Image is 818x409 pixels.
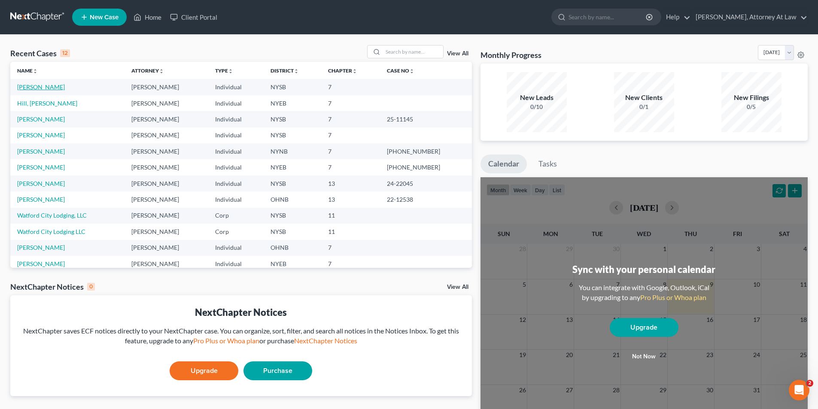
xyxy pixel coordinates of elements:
td: [PHONE_NUMBER] [380,159,472,175]
a: [PERSON_NAME], Attorney At Law [691,9,807,25]
td: 13 [321,176,380,191]
td: Corp [208,224,264,239]
a: Home [129,9,166,25]
div: You can integrate with Google, Outlook, iCal by upgrading to any [575,283,713,303]
a: Tasks [531,155,565,173]
td: NYNB [264,143,321,159]
td: [PERSON_NAME] [125,95,209,111]
td: [PHONE_NUMBER] [380,143,472,159]
div: Sync with your personal calendar [572,263,715,276]
td: 7 [321,143,380,159]
td: OHNB [264,240,321,256]
button: Not now [610,348,678,365]
i: unfold_more [352,69,357,74]
td: NYSB [264,208,321,224]
i: unfold_more [33,69,38,74]
td: [PERSON_NAME] [125,191,209,207]
td: 7 [321,95,380,111]
td: [PERSON_NAME] [125,143,209,159]
a: [PERSON_NAME] [17,115,65,123]
a: Attorneyunfold_more [131,67,164,74]
div: NextChapter saves ECF notices directly to your NextChapter case. You can organize, sort, filter, ... [17,326,465,346]
a: [PERSON_NAME] [17,164,65,171]
div: 0/10 [507,103,567,111]
td: [PERSON_NAME] [125,176,209,191]
td: Individual [208,127,264,143]
td: NYSB [264,127,321,143]
i: unfold_more [228,69,233,74]
a: View All [447,284,468,290]
span: New Case [90,14,119,21]
a: [PERSON_NAME] [17,260,65,267]
span: 2 [806,380,813,387]
td: NYEB [264,95,321,111]
a: Purchase [243,361,312,380]
td: 7 [321,159,380,175]
td: [PERSON_NAME] [125,79,209,95]
td: [PERSON_NAME] [125,127,209,143]
td: Individual [208,111,264,127]
i: unfold_more [409,69,414,74]
td: Individual [208,176,264,191]
div: 0/1 [614,103,674,111]
td: NYSB [264,111,321,127]
iframe: Intercom live chat [789,380,809,400]
a: Upgrade [610,318,678,337]
td: 7 [321,240,380,256]
div: NextChapter Notices [17,306,465,319]
td: Individual [208,159,264,175]
div: 0 [87,283,95,291]
td: NYSB [264,224,321,239]
td: [PERSON_NAME] [125,256,209,272]
a: [PERSON_NAME] [17,196,65,203]
td: 7 [321,79,380,95]
td: 24-22045 [380,176,472,191]
td: [PERSON_NAME] [125,240,209,256]
div: New Clients [614,93,674,103]
td: NYEB [264,256,321,272]
div: Recent Cases [10,48,70,58]
td: Individual [208,191,264,207]
a: [PERSON_NAME] [17,148,65,155]
a: Pro Plus or Whoa plan [193,336,259,345]
a: Hill, [PERSON_NAME] [17,100,77,107]
h3: Monthly Progress [480,50,541,60]
td: 11 [321,208,380,224]
td: [PERSON_NAME] [125,159,209,175]
a: Nameunfold_more [17,67,38,74]
td: [PERSON_NAME] [125,208,209,224]
td: [PERSON_NAME] [125,111,209,127]
div: New Filings [721,93,782,103]
td: 25-11145 [380,111,472,127]
input: Search by name... [383,45,443,58]
td: Corp [208,208,264,224]
a: Pro Plus or Whoa plan [640,293,706,301]
td: Individual [208,143,264,159]
a: Case Nounfold_more [387,67,414,74]
a: [PERSON_NAME] [17,180,65,187]
a: Upgrade [170,361,238,380]
input: Search by name... [569,9,647,25]
td: Individual [208,95,264,111]
a: NextChapter Notices [294,336,357,345]
div: 0/5 [721,103,782,111]
div: 12 [60,49,70,57]
td: Individual [208,240,264,256]
td: 11 [321,224,380,239]
a: Watford City Lodging LLC [17,228,85,235]
td: 22-12538 [380,191,472,207]
a: View All [447,51,468,57]
td: 7 [321,127,380,143]
a: [PERSON_NAME] [17,83,65,91]
td: 7 [321,256,380,272]
td: NYSB [264,176,321,191]
div: NextChapter Notices [10,282,95,292]
a: Client Portal [166,9,222,25]
td: OHNB [264,191,321,207]
a: [PERSON_NAME] [17,244,65,251]
td: NYSB [264,79,321,95]
a: [PERSON_NAME] [17,131,65,139]
td: 13 [321,191,380,207]
a: Chapterunfold_more [328,67,357,74]
a: Watford City Lodging, LLC [17,212,87,219]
